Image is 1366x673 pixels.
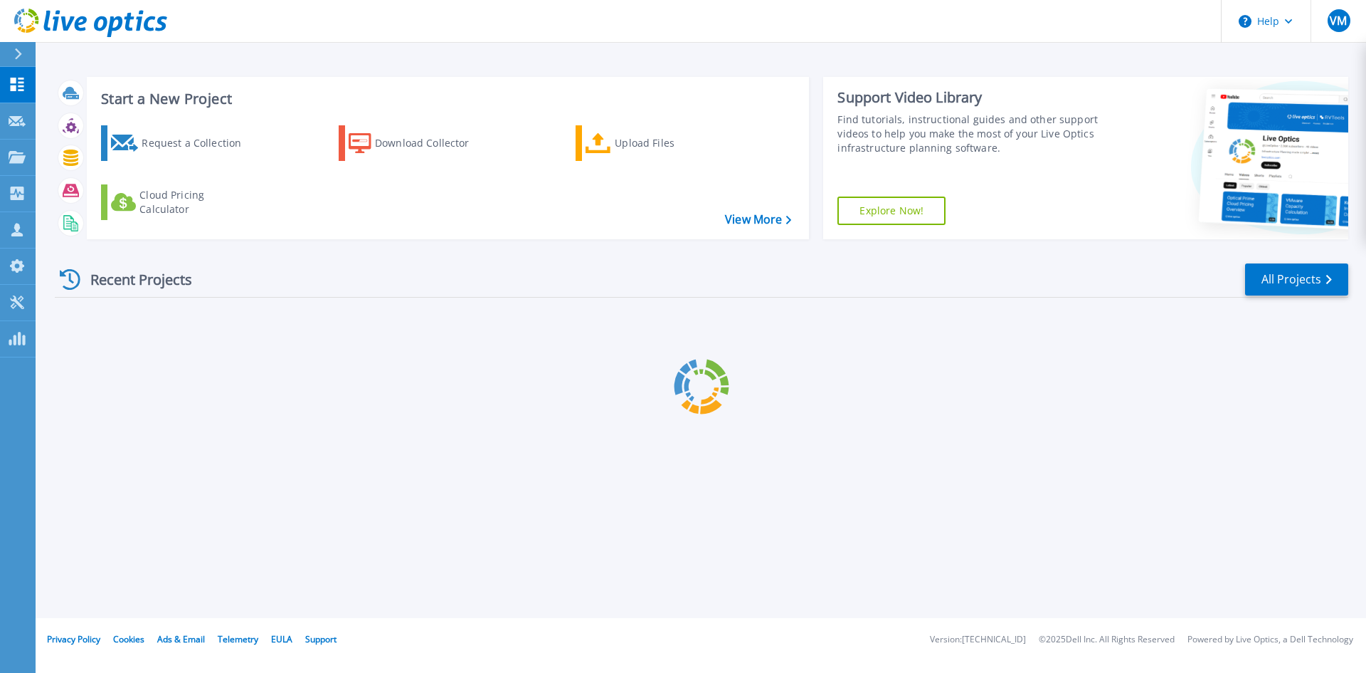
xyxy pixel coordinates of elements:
li: © 2025 Dell Inc. All Rights Reserved [1039,635,1175,645]
div: Request a Collection [142,129,255,157]
a: Cookies [113,633,144,645]
a: Cloud Pricing Calculator [101,184,260,220]
a: All Projects [1245,264,1348,296]
a: Explore Now! [837,197,946,225]
li: Version: [TECHNICAL_ID] [930,635,1026,645]
div: Support Video Library [837,88,1105,107]
div: Cloud Pricing Calculator [139,188,253,216]
a: Ads & Email [157,633,205,645]
a: Telemetry [218,633,258,645]
span: VM [1330,15,1347,26]
h3: Start a New Project [101,91,791,107]
div: Find tutorials, instructional guides and other support videos to help you make the most of your L... [837,113,1105,155]
a: Download Collector [339,125,497,161]
a: View More [725,213,791,226]
div: Recent Projects [55,262,211,297]
a: Upload Files [576,125,734,161]
div: Upload Files [615,129,729,157]
a: EULA [271,633,292,645]
a: Privacy Policy [47,633,100,645]
a: Request a Collection [101,125,260,161]
a: Support [305,633,337,645]
div: Download Collector [375,129,489,157]
li: Powered by Live Optics, a Dell Technology [1187,635,1353,645]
